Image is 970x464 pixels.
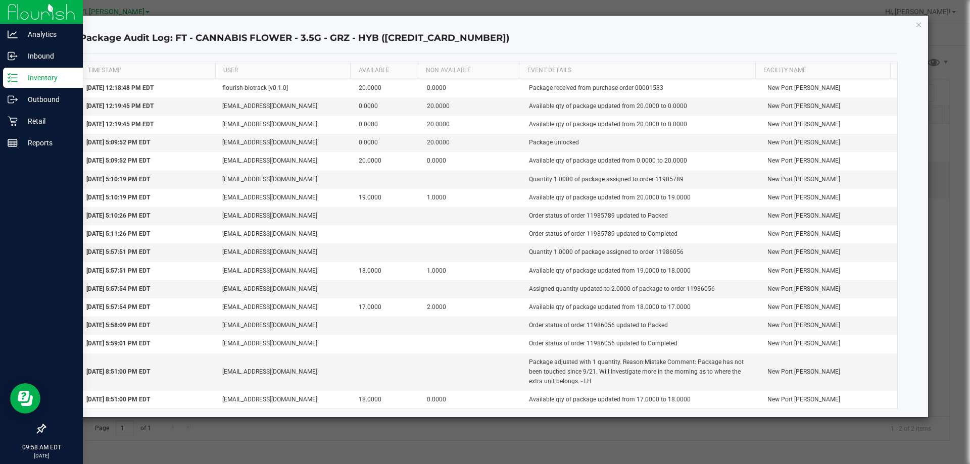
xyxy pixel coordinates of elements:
[523,353,761,391] td: Package adjusted with 1 quantity. Reason:Mistake Comment: Package has not been touched since 9/21...
[18,93,78,106] p: Outbound
[761,79,898,97] td: New Port [PERSON_NAME]
[8,51,18,61] inline-svg: Inbound
[421,391,523,408] td: 0.0000
[86,248,150,255] span: [DATE] 5:57:51 PM EDT
[761,262,898,280] td: New Port [PERSON_NAME]
[761,134,898,152] td: New Port [PERSON_NAME]
[80,32,898,45] h4: Package Audit Log: FT - CANNABIS FLOWER - 3.5G - GRZ - HYB ([CREDIT_CARD_NUMBER])
[8,29,18,39] inline-svg: Analytics
[18,137,78,149] p: Reports
[353,97,421,116] td: 0.0000
[353,152,421,170] td: 20.0000
[216,189,353,207] td: [EMAIL_ADDRESS][DOMAIN_NAME]
[761,116,898,134] td: New Port [PERSON_NAME]
[216,262,353,280] td: [EMAIL_ADDRESS][DOMAIN_NAME]
[86,340,150,347] span: [DATE] 5:59:01 PM EDT
[761,97,898,116] td: New Port [PERSON_NAME]
[523,207,761,225] td: Order status of order 11985789 updated to Packed
[216,207,353,225] td: [EMAIL_ADDRESS][DOMAIN_NAME]
[5,443,78,452] p: 09:58 AM EDT
[8,138,18,148] inline-svg: Reports
[8,94,18,105] inline-svg: Outbound
[761,335,898,353] td: New Port [PERSON_NAME]
[523,116,761,134] td: Available qty of package updated from 20.0000 to 0.0000
[421,298,523,317] td: 2.0000
[86,285,150,292] span: [DATE] 5:57:54 PM EDT
[523,189,761,207] td: Available qty of package updated from 20.0000 to 19.0000
[755,62,890,79] th: Facility Name
[86,396,150,403] span: [DATE] 8:51:00 PM EDT
[5,452,78,459] p: [DATE]
[86,139,150,146] span: [DATE] 5:09:52 PM EDT
[421,189,523,207] td: 1.0000
[86,230,150,237] span: [DATE] 5:11:26 PM EDT
[761,298,898,317] td: New Port [PERSON_NAME]
[216,353,353,391] td: [EMAIL_ADDRESS][DOMAIN_NAME]
[421,116,523,134] td: 20.0000
[761,207,898,225] td: New Port [PERSON_NAME]
[18,28,78,40] p: Analytics
[418,62,519,79] th: NON AVAILABLE
[761,243,898,262] td: New Port [PERSON_NAME]
[86,84,154,91] span: [DATE] 12:18:48 PM EDT
[761,171,898,189] td: New Port [PERSON_NAME]
[353,262,421,280] td: 18.0000
[86,121,154,128] span: [DATE] 12:19:45 PM EDT
[421,152,523,170] td: 0.0000
[86,368,150,375] span: [DATE] 8:51:00 PM EDT
[18,50,78,62] p: Inbound
[523,243,761,262] td: Quantity 1.0000 of package assigned to order 11986056
[353,189,421,207] td: 19.0000
[523,225,761,243] td: Order status of order 11985789 updated to Completed
[216,335,353,353] td: [EMAIL_ADDRESS][DOMAIN_NAME]
[10,383,40,414] iframe: Resource center
[86,303,150,311] span: [DATE] 5:57:54 PM EDT
[86,176,150,183] span: [DATE] 5:10:19 PM EDT
[761,317,898,335] td: New Port [PERSON_NAME]
[761,225,898,243] td: New Port [PERSON_NAME]
[421,79,523,97] td: 0.0000
[523,171,761,189] td: Quantity 1.0000 of package assigned to order 11985789
[523,97,761,116] td: Available qty of package updated from 20.0000 to 0.0000
[216,317,353,335] td: [EMAIL_ADDRESS][DOMAIN_NAME]
[216,280,353,298] td: [EMAIL_ADDRESS][DOMAIN_NAME]
[216,225,353,243] td: [EMAIL_ADDRESS][DOMAIN_NAME]
[216,116,353,134] td: [EMAIL_ADDRESS][DOMAIN_NAME]
[519,62,755,79] th: EVENT DETAILS
[216,134,353,152] td: [EMAIL_ADDRESS][DOMAIN_NAME]
[523,391,761,408] td: Available qty of package updated from 17.0000 to 18.0000
[86,157,150,164] span: [DATE] 5:09:52 PM EDT
[761,391,898,408] td: New Port [PERSON_NAME]
[421,262,523,280] td: 1.0000
[8,73,18,83] inline-svg: Inventory
[523,298,761,317] td: Available qty of package updated from 18.0000 to 17.0000
[216,391,353,408] td: [EMAIL_ADDRESS][DOMAIN_NAME]
[350,62,418,79] th: AVAILABLE
[523,262,761,280] td: Available qty of package updated from 19.0000 to 18.0000
[216,152,353,170] td: [EMAIL_ADDRESS][DOMAIN_NAME]
[353,391,421,408] td: 18.0000
[216,79,353,97] td: flourish-biotrack [v0.1.0]
[86,194,150,201] span: [DATE] 5:10:19 PM EDT
[523,280,761,298] td: Assigned quantity updated to 2.0000 of package to order 11986056
[80,62,215,79] th: TIMESTAMP
[86,102,154,110] span: [DATE] 12:19:45 PM EDT
[216,171,353,189] td: [EMAIL_ADDRESS][DOMAIN_NAME]
[215,62,350,79] th: USER
[421,134,523,152] td: 20.0000
[421,97,523,116] td: 20.0000
[523,152,761,170] td: Available qty of package updated from 0.0000 to 20.0000
[216,298,353,317] td: [EMAIL_ADDRESS][DOMAIN_NAME]
[216,97,353,116] td: [EMAIL_ADDRESS][DOMAIN_NAME]
[523,317,761,335] td: Order status of order 11986056 updated to Packed
[523,134,761,152] td: Package unlocked
[761,280,898,298] td: New Port [PERSON_NAME]
[761,353,898,391] td: New Port [PERSON_NAME]
[523,335,761,353] td: Order status of order 11986056 updated to Completed
[353,79,421,97] td: 20.0000
[86,322,150,329] span: [DATE] 5:58:09 PM EDT
[761,189,898,207] td: New Port [PERSON_NAME]
[523,79,761,97] td: Package received from purchase order 00001583
[353,134,421,152] td: 0.0000
[86,267,150,274] span: [DATE] 5:57:51 PM EDT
